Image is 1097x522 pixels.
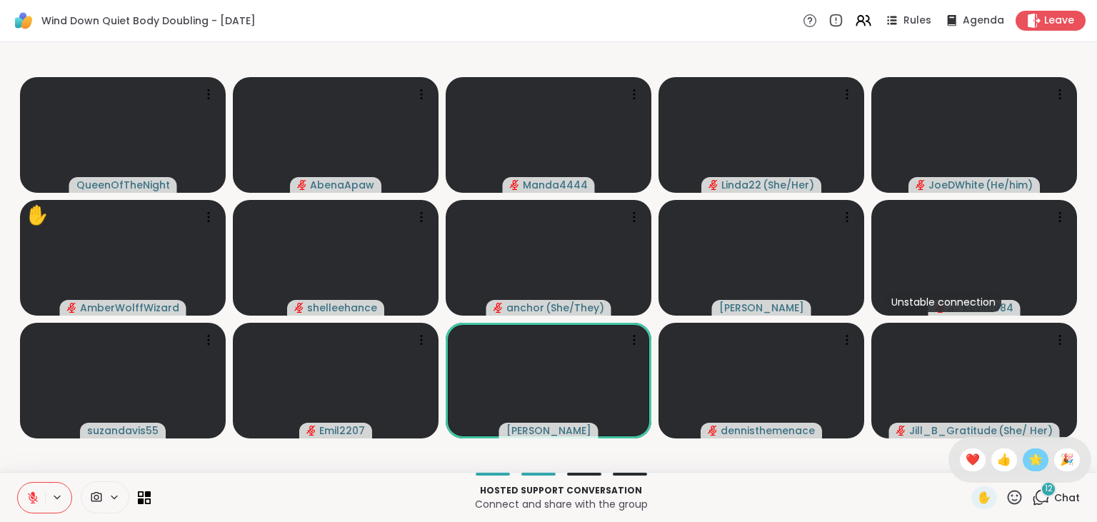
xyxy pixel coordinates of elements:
span: AbenaApaw [310,178,374,192]
span: AmberWolffWizard [80,301,179,315]
span: Leave [1044,14,1074,28]
span: QueenOfTheNight [76,178,170,192]
span: audio-muted [708,180,718,190]
span: Agenda [963,14,1004,28]
span: Jill_B_Gratitude [909,423,997,438]
span: audio-muted [297,180,307,190]
span: JoeDWhite [928,178,984,192]
span: ( She/ Her ) [998,423,1053,438]
span: audio-muted [510,180,520,190]
span: audio-muted [294,303,304,313]
span: shelleehance [307,301,377,315]
span: Rules [903,14,931,28]
span: Emil2207 [319,423,365,438]
span: ( She/Her ) [763,178,814,192]
span: [PERSON_NAME] [506,423,591,438]
span: 🎉 [1060,451,1074,468]
span: audio-muted [67,303,77,313]
span: 👍 [997,451,1011,468]
span: audio-muted [896,426,906,436]
span: ✋ [977,489,991,506]
p: Hosted support conversation [159,484,963,497]
span: anchor [506,301,544,315]
img: ShareWell Logomark [11,9,36,33]
span: audio-muted [306,426,316,436]
span: audio-muted [916,180,926,190]
span: Chat [1054,491,1080,505]
span: Linda22 [721,178,761,192]
span: audio-muted [494,303,504,313]
span: ( He/him ) [986,178,1033,192]
span: ❤️ [966,451,980,468]
span: suzandavis55 [87,423,159,438]
span: Wind Down Quiet Body Doubling - [DATE] [41,14,256,28]
span: [PERSON_NAME] [719,301,804,315]
span: audio-muted [708,426,718,436]
span: ( She/They ) [546,301,604,315]
p: Connect and share with the group [159,497,963,511]
span: 12 [1045,483,1053,495]
span: Manda4444 [523,178,588,192]
span: dennisthemenace [721,423,815,438]
div: ✋ [26,201,49,229]
div: Unstable connection [886,292,1001,312]
span: 🌟 [1028,451,1043,468]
